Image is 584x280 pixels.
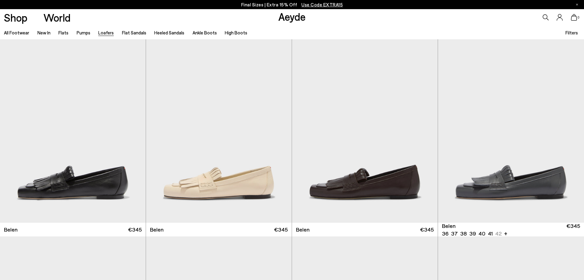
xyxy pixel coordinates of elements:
[438,39,584,223] a: Next slide Previous slide
[565,30,578,35] span: Filters
[225,30,247,35] a: High Boots
[292,39,438,223] img: Belen Tassel Loafers
[488,230,493,237] li: 41
[292,223,438,236] a: Belen €345
[4,226,18,233] span: Belen
[37,30,50,35] a: New In
[278,10,306,23] a: Aeyde
[438,39,584,223] div: 1 / 6
[122,30,146,35] a: Flat Sandals
[442,230,449,237] li: 36
[438,39,584,223] img: Belen Tassel Loafers
[241,1,343,9] p: Final Sizes | Extra 15% Off
[77,30,90,35] a: Pumps
[296,226,310,233] span: Belen
[58,30,68,35] a: Flats
[301,2,343,7] span: Navigate to /collections/ss25-final-sizes
[420,226,434,233] span: €345
[193,30,217,35] a: Ankle Boots
[4,12,27,23] a: Shop
[150,226,164,233] span: Belen
[451,230,458,237] li: 37
[146,39,292,223] img: Belen Tassel Loafers
[154,30,184,35] a: Heeled Sandals
[460,230,467,237] li: 38
[442,222,456,230] span: Belen
[4,30,29,35] a: All Footwear
[438,223,584,236] a: Belen 36 37 38 39 40 41 42 + €345
[577,16,580,19] span: 0
[128,226,142,233] span: €345
[504,229,507,237] li: +
[43,12,71,23] a: World
[442,230,500,237] ul: variant
[478,230,485,237] li: 40
[146,223,292,236] a: Belen €345
[98,30,114,35] a: Loafers
[571,14,577,21] a: 0
[566,222,580,237] span: €345
[274,226,288,233] span: €345
[469,230,476,237] li: 39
